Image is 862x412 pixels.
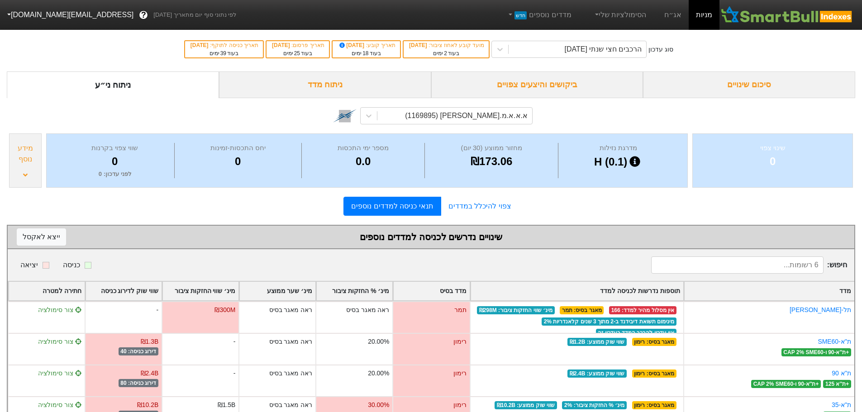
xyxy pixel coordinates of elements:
span: 18 [362,50,368,57]
div: תאריך קובע : [337,41,395,49]
button: ייצא לאקסל [17,228,66,246]
div: ₪173.06 [427,153,555,170]
div: - [85,301,162,333]
span: חיפוש : [651,256,847,274]
div: Toggle SortBy [239,282,315,300]
div: - [233,337,236,346]
div: ניתוח מדד [219,71,431,98]
span: 25 [294,50,300,57]
span: [DATE] [338,42,366,48]
div: שווי צפוי בקרנות [58,143,172,153]
div: תאריך פרסום : [271,41,324,49]
div: א.א.א.מ.[PERSON_NAME] (1169895) [405,110,528,121]
span: [DATE] [409,42,429,48]
div: ניתוח ני״ע [7,71,219,98]
div: ראה מאגר בסיס [269,400,313,410]
div: תאריך כניסה לתוקף : [190,41,258,49]
div: ראה מאגר בסיס [346,305,390,315]
span: [DATE] [190,42,210,48]
div: ראה מאגר בסיס [269,305,313,315]
div: כניסה [63,260,80,270]
span: 39 [220,50,226,57]
span: ? [141,9,146,21]
img: SmartBull [719,6,855,24]
span: חדש [514,11,527,19]
span: אין מסלול מהיר למדד : 166 [609,306,676,314]
div: ראה מאגר בסיס [269,369,313,378]
span: לפי נתוני סוף יום מתאריך [DATE] [153,10,236,19]
div: מספר ימי התכסות [304,143,423,153]
div: ביקושים והיצעים צפויים [431,71,643,98]
div: 30.00% [368,400,389,410]
a: צפוי להיכלל במדדים [441,197,519,215]
div: 0 [58,153,172,170]
div: ₪1.3B [141,337,159,346]
span: מינימום תשואת דיבידנד ב-2 מתוך 3 שנים קלאנדריות 2% [542,317,676,326]
div: רימון [392,365,469,396]
span: שווי שוק ממוצע : ₪1.2B [567,338,627,346]
div: 0.0 [304,153,423,170]
div: H (0.1) [561,153,676,170]
div: שינויים נדרשים לכניסה למדדים נוספים [17,230,845,244]
div: Toggle SortBy [162,282,238,300]
span: דירוג כניסה: 40 [119,347,159,355]
span: [DATE] [272,42,291,48]
div: 20.00% [368,337,389,346]
div: 20.00% [368,369,389,378]
div: ₪2.4B [141,369,159,378]
span: + ת''א 125 [823,380,851,388]
div: Toggle SortBy [316,282,392,300]
div: בעוד ימים [190,49,258,57]
div: מועד קובע לאחוז ציבור : [408,41,484,49]
a: ת"א-35 [832,401,851,408]
span: צור סימולציה [38,369,81,377]
a: מדדים נוספיםחדש [503,6,575,24]
div: ראה מאגר בסיס [269,337,313,346]
div: תמר [392,301,469,333]
div: סיכום שינויים [643,71,855,98]
div: יחס התכסות-זמינות [177,143,299,153]
div: - [233,369,236,378]
div: Toggle SortBy [86,282,162,300]
span: צור סימולציה [38,306,81,313]
a: הסימולציות שלי [590,6,650,24]
div: Toggle SortBy [471,282,683,300]
span: דירוג כניסה: 80 [119,379,159,387]
span: שווי שוק ממוצע : ₪10.2B [495,401,557,409]
span: אין עדכון להרכב המדד בעדכון זה [596,329,676,337]
span: מאגר בסיס : רימון [632,401,676,409]
div: מידע נוסף [12,143,39,165]
input: 6 רשומות... [651,256,824,274]
span: שווי שוק ממוצע : ₪2.4B [567,369,627,378]
div: ₪300M [214,305,235,315]
div: ₪10.2B [137,400,158,410]
div: יציאה [20,260,38,270]
div: מחזור ממוצע (30 יום) [427,143,555,153]
div: Toggle SortBy [684,282,854,300]
div: Toggle SortBy [393,282,469,300]
div: סוג עדכון [648,45,673,54]
span: + ת"א-90 ו-CAP 2% SME60 [781,348,851,356]
div: לפני עדכון : 0 [58,170,172,179]
span: מאגר בסיס : רימון [632,369,676,378]
div: בעוד ימים [408,49,484,57]
span: מינ׳ שווי החזקות ציבור : ₪298M [477,306,555,314]
div: Toggle SortBy [9,282,85,300]
span: + ת"א-90 ו-CAP 2% SME60 [751,380,821,388]
a: תנאי כניסה למדדים נוספים [343,197,441,216]
span: מינ׳ % החזקות ציבור : 2% [562,401,627,409]
div: מדרגת נזילות [561,143,676,153]
div: 0 [177,153,299,170]
span: צור סימולציה [38,338,81,345]
div: 0 [704,153,841,170]
span: מאגר בסיס : תמר [560,306,604,314]
div: בעוד ימים [271,49,324,57]
a: ת''א-SME60 [818,338,851,345]
img: tase link [333,104,357,128]
div: בעוד ימים [337,49,395,57]
div: ₪1.5B [218,400,236,410]
div: רימון [392,333,469,365]
a: תל-[PERSON_NAME] [790,306,851,313]
span: צור סימולציה [38,401,81,408]
span: 2 [444,50,447,57]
